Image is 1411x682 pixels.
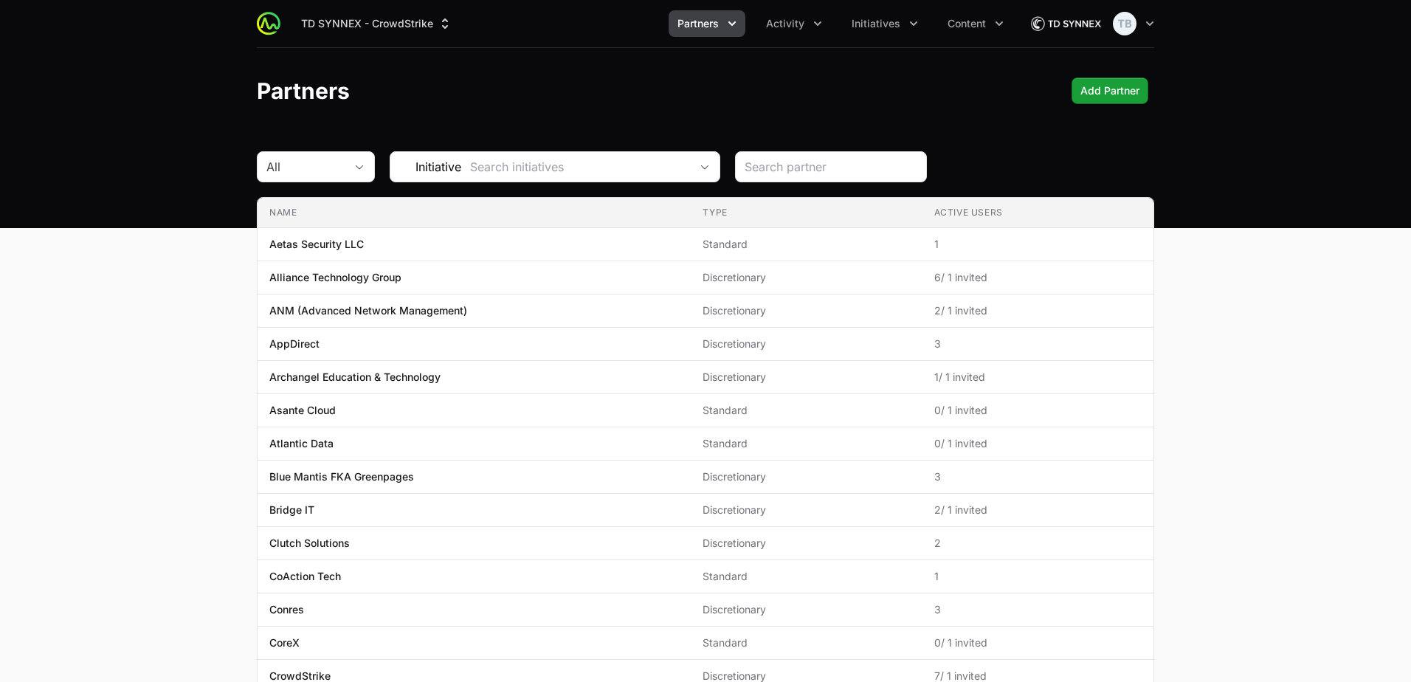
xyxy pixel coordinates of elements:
[934,403,1142,418] span: 0 / 1 invited
[757,10,831,37] button: Activity
[934,436,1142,451] span: 0 / 1 invited
[939,10,1012,37] div: Content menu
[766,16,804,31] span: Activity
[269,569,341,584] p: CoAction Tech
[269,469,414,484] p: Blue Mantis FKA Greenpages
[669,10,745,37] div: Partners menu
[269,303,467,318] p: ANM (Advanced Network Management)
[934,635,1142,650] span: 0 / 1 invited
[269,536,350,551] p: Clutch Solutions
[269,503,314,517] p: Bridge IT
[703,503,910,517] span: Discretionary
[934,602,1142,617] span: 3
[266,158,345,176] div: All
[390,158,461,176] span: Initiative
[852,16,900,31] span: Initiatives
[703,370,910,385] span: Discretionary
[1080,82,1139,100] span: Add Partner
[703,602,910,617] span: Discretionary
[934,569,1142,584] span: 1
[703,270,910,285] span: Discretionary
[1113,12,1136,35] img: Taylor Bradshaw
[258,198,691,228] th: Name
[843,10,927,37] div: Initiatives menu
[669,10,745,37] button: Partners
[934,503,1142,517] span: 2 / 1 invited
[934,237,1142,252] span: 1
[703,536,910,551] span: Discretionary
[934,303,1142,318] span: 2 / 1 invited
[703,635,910,650] span: Standard
[677,16,719,31] span: Partners
[934,536,1142,551] span: 2
[703,237,910,252] span: Standard
[461,152,690,182] input: Search initiatives
[257,12,280,35] img: ActivitySource
[745,158,917,176] input: Search partner
[948,16,986,31] span: Content
[269,602,304,617] p: Conres
[703,436,910,451] span: Standard
[691,198,922,228] th: Type
[269,237,364,252] p: Aetas Security LLC
[843,10,927,37] button: Initiatives
[269,635,300,650] p: CoreX
[703,569,910,584] span: Standard
[690,152,720,182] div: Open
[939,10,1012,37] button: Content
[934,370,1142,385] span: 1 / 1 invited
[292,10,461,37] div: Supplier switch menu
[269,370,441,385] p: Archangel Education & Technology
[269,270,401,285] p: Alliance Technology Group
[922,198,1153,228] th: Active Users
[1030,9,1101,38] img: TD SYNNEX
[269,403,336,418] p: Asante Cloud
[703,469,910,484] span: Discretionary
[257,77,350,104] h1: Partners
[292,10,461,37] button: TD SYNNEX - CrowdStrike
[269,436,334,451] p: Atlantic Data
[934,270,1142,285] span: 6 / 1 invited
[1072,77,1148,104] div: Primary actions
[280,10,1012,37] div: Main navigation
[1072,77,1148,104] button: Add Partner
[703,337,910,351] span: Discretionary
[703,403,910,418] span: Standard
[258,152,374,182] button: All
[757,10,831,37] div: Activity menu
[703,303,910,318] span: Discretionary
[934,469,1142,484] span: 3
[934,337,1142,351] span: 3
[269,337,320,351] p: AppDirect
